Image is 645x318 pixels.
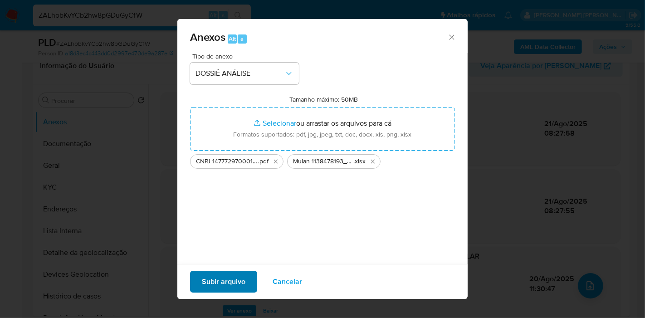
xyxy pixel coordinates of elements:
[195,69,284,78] span: DOSSIÊ ANÁLISE
[367,156,378,167] button: Excluir Mulan 1138478193_2025_08_21_07_40_58.xlsx
[261,271,314,293] button: Cancelar
[353,157,366,166] span: .xlsx
[190,271,257,293] button: Subir arquivo
[293,157,353,166] span: Mulan 1138478193_2025_08_21_07_40_58
[273,272,302,292] span: Cancelar
[192,53,301,59] span: Tipo de anexo
[270,156,281,167] button: Excluir CNPJ 14777297000100 - ASSOCIACAO GESTAO VEICULAR UNIVERSO.pdf
[190,151,455,169] ul: Arquivos selecionados
[190,63,299,84] button: DOSSIÊ ANÁLISE
[196,157,258,166] span: CNPJ 14777297000100 - ASSOCIACAO GESTAO VEICULAR UNIVERSO
[190,29,225,45] span: Anexos
[290,95,358,103] label: Tamanho máximo: 50MB
[240,34,244,43] span: a
[229,34,236,43] span: Alt
[447,33,455,41] button: Fechar
[258,157,269,166] span: .pdf
[202,272,245,292] span: Subir arquivo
